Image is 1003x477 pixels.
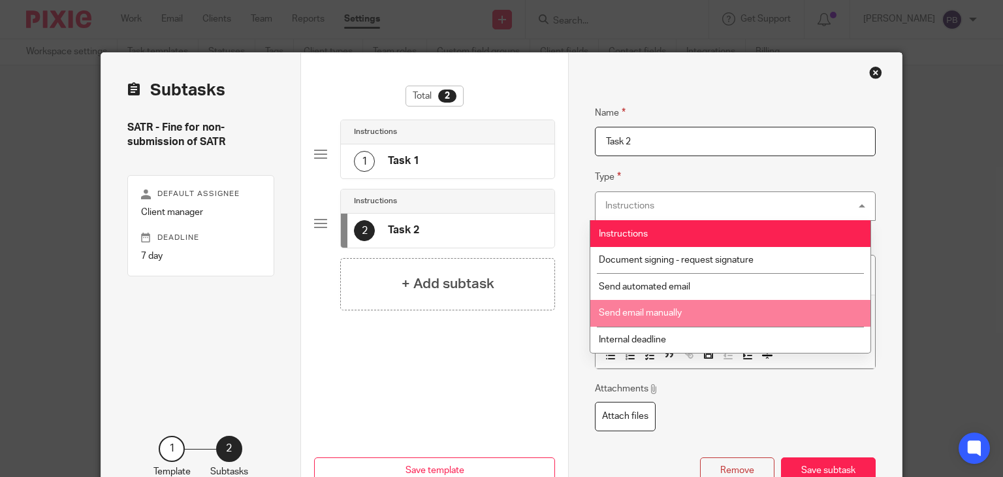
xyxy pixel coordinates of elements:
p: Deadline [141,233,261,243]
div: Instructions [605,201,654,210]
div: 2 [216,436,242,462]
div: Close this dialog window [869,66,882,79]
h4: SATR - Fine for non-submission of SATR [127,121,275,149]
label: Attach files [595,402,656,431]
h4: Instructions [354,127,397,137]
h4: + Add subtask [402,274,494,294]
span: Document signing - request signature [599,255,754,265]
label: Name [595,105,626,120]
label: Type [595,169,621,184]
p: Default assignee [141,189,261,199]
p: 7 day [141,250,261,263]
div: 2 [354,220,375,241]
h2: Subtasks [127,79,225,101]
p: Attachments [595,382,658,395]
span: Send email manually [599,308,682,318]
span: Instructions [599,229,648,238]
h4: Task 1 [388,154,419,168]
h4: Instructions [354,196,397,206]
p: Client manager [141,206,261,219]
div: 1 [354,151,375,172]
div: Total [406,86,464,107]
div: 2 [438,90,456,103]
div: 1 [159,436,185,462]
span: Send automated email [599,282,690,291]
h4: Task 2 [388,223,419,237]
span: Internal deadline [599,335,666,344]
